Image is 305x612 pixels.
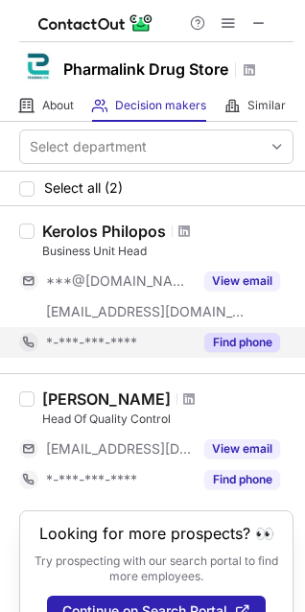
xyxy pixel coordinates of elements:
span: ***@[DOMAIN_NAME] [46,272,193,290]
button: Reveal Button [204,439,280,459]
p: Try prospecting with our search portal to find more employees. [34,553,279,584]
span: [EMAIL_ADDRESS][DOMAIN_NAME] [46,303,246,320]
div: Business Unit Head [42,243,293,260]
span: Select all (2) [44,180,123,196]
span: About [42,98,74,113]
span: [EMAIL_ADDRESS][DOMAIN_NAME] [46,440,193,458]
div: [PERSON_NAME] [42,389,171,409]
div: Head Of Quality Control [42,411,293,428]
div: Select department [30,137,147,156]
span: Decision makers [115,98,206,113]
header: Looking for more prospects? 👀 [39,525,274,542]
h1: Pharmalink Drug Store [63,58,228,81]
div: Kerolos Philopos [42,222,166,241]
button: Reveal Button [204,333,280,352]
button: Reveal Button [204,470,280,489]
span: Similar [247,98,286,113]
img: ContactOut v5.3.10 [38,12,153,35]
img: e1cc4e7775f7d14047582a75919bc108 [19,47,58,85]
button: Reveal Button [204,271,280,291]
